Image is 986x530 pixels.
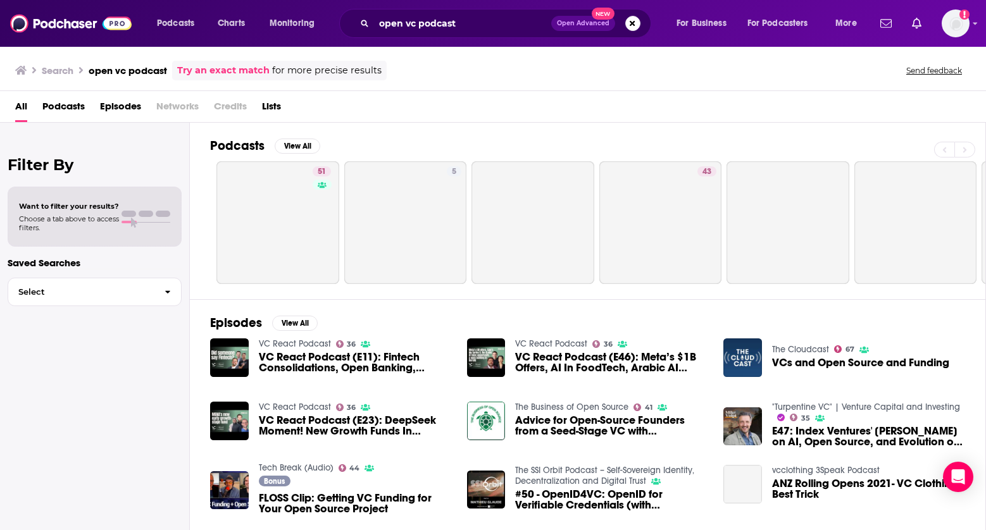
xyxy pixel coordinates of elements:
a: Episodes [100,96,141,122]
a: Charts [209,13,253,34]
h2: Podcasts [210,138,265,154]
button: open menu [261,13,331,34]
span: Advice for Open-Source Founders from a Seed-Stage VC with [PERSON_NAME] “[PERSON_NAME]” [PERSON_N... [515,415,708,436]
span: 67 [846,347,854,352]
a: VC React Podcast (E46): Meta’s $1B Offers, AI In FoodTech, Arabic AI Voice, & Open Banking In UAE [467,338,506,377]
span: for more precise results [272,63,382,78]
img: User Profile [942,9,970,37]
a: 41 [633,404,652,411]
a: VC React Podcast (E11): Fintech Consolidations, Open Banking, Payments Solutions, Wealth Managers [259,352,452,373]
a: EpisodesView All [210,315,318,331]
span: 5 [452,166,456,178]
img: VC React Podcast (E23): DeepSeek Moment! New Growth Funds In MENA, New Sector Focus For MENA VCs! [210,402,249,440]
a: Tech Break (Audio) [259,462,334,473]
a: Show notifications dropdown [875,13,897,34]
button: open menu [739,13,827,34]
a: "Turpentine VC" | Venture Capital and Investing [772,402,960,412]
a: VCs and Open Source and Funding [772,357,949,368]
a: 44 [339,464,360,472]
img: E47: Index Ventures' Mike Volpi on AI, Open Source, and Evolution of VC [723,407,762,446]
a: 43 [697,166,716,176]
button: View All [272,316,318,331]
span: #50 - OpenID4VC: OpenID for Verifiable Credentials (with [PERSON_NAME]) [515,489,708,510]
span: 51 [318,166,326,178]
a: ANZ Rolling Opens 2021- VC Clothing Best Trick [723,465,762,503]
a: Podcasts [42,96,85,122]
img: FLOSS Clip: Getting VC Funding for Your Open Source Project [210,471,249,510]
h2: Episodes [210,315,262,331]
a: 5 [447,166,461,176]
button: open menu [827,13,873,34]
button: open menu [668,13,742,34]
a: VC React Podcast (E46): Meta’s $1B Offers, AI In FoodTech, Arabic AI Voice, & Open Banking In UAE [515,352,708,373]
span: Podcasts [157,15,194,32]
img: Advice for Open-Source Founders from a Seed-Stage VC with Amanda “Robby” Robson [467,402,506,440]
a: FLOSS Clip: Getting VC Funding for Your Open Source Project [259,493,452,514]
button: Open AdvancedNew [551,16,615,31]
h3: open vc podcast [89,65,167,77]
span: For Business [677,15,727,32]
span: 35 [801,416,810,421]
p: Saved Searches [8,257,182,269]
img: VC React Podcast (E11): Fintech Consolidations, Open Banking, Payments Solutions, Wealth Managers [210,338,249,377]
a: vcclothing 3Speak Podcast [772,465,880,476]
span: Credits [214,96,247,122]
a: 36 [592,340,613,348]
span: Want to filter your results? [19,202,119,211]
span: For Podcasters [747,15,808,32]
a: #50 - OpenID4VC: OpenID for Verifiable Credentials (with Torsten Lodderstedt) [515,489,708,510]
a: 51 [216,161,339,284]
div: Search podcasts, credits, & more... [351,9,663,38]
a: ANZ Rolling Opens 2021- VC Clothing Best Trick [772,478,965,500]
a: Show notifications dropdown [907,13,927,34]
button: Send feedback [902,65,966,76]
a: 43 [599,161,722,284]
span: Networks [156,96,199,122]
button: Select [8,278,182,306]
a: Try an exact match [177,63,270,78]
a: 36 [336,404,356,411]
span: Bonus [264,478,285,485]
span: 43 [702,166,711,178]
div: Open Intercom Messenger [943,462,973,492]
span: 36 [347,342,356,347]
input: Search podcasts, credits, & more... [374,13,551,34]
svg: Add a profile image [959,9,970,20]
a: All [15,96,27,122]
span: Select [8,288,154,296]
a: Podchaser - Follow, Share and Rate Podcasts [10,11,132,35]
a: #50 - OpenID4VC: OpenID for Verifiable Credentials (with Torsten Lodderstedt) [467,471,506,509]
span: 36 [347,405,356,410]
a: PodcastsView All [210,138,320,154]
a: 51 [313,166,331,176]
a: 36 [336,340,356,348]
span: 44 [349,465,359,471]
img: VCs and Open Source and Funding [723,338,762,377]
span: Choose a tab above to access filters. [19,214,119,232]
span: Logged in as Mark.Hayward [942,9,970,37]
a: 35 [790,414,810,421]
span: VC React Podcast (E23): DeepSeek Moment! New Growth Funds In [GEOGRAPHIC_DATA], New Sector Focus ... [259,415,452,436]
a: The SSI Orbit Podcast – Self-Sovereign Identity, Decentralization and Digital Trust [515,465,694,486]
button: View All [275,139,320,154]
span: 36 [604,342,613,347]
a: VC React Podcast [259,338,331,349]
a: Lists [262,96,281,122]
a: The Cloudcast [772,344,829,355]
span: New [592,8,615,20]
button: Show profile menu [942,9,970,37]
a: VC React Podcast [515,338,587,349]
